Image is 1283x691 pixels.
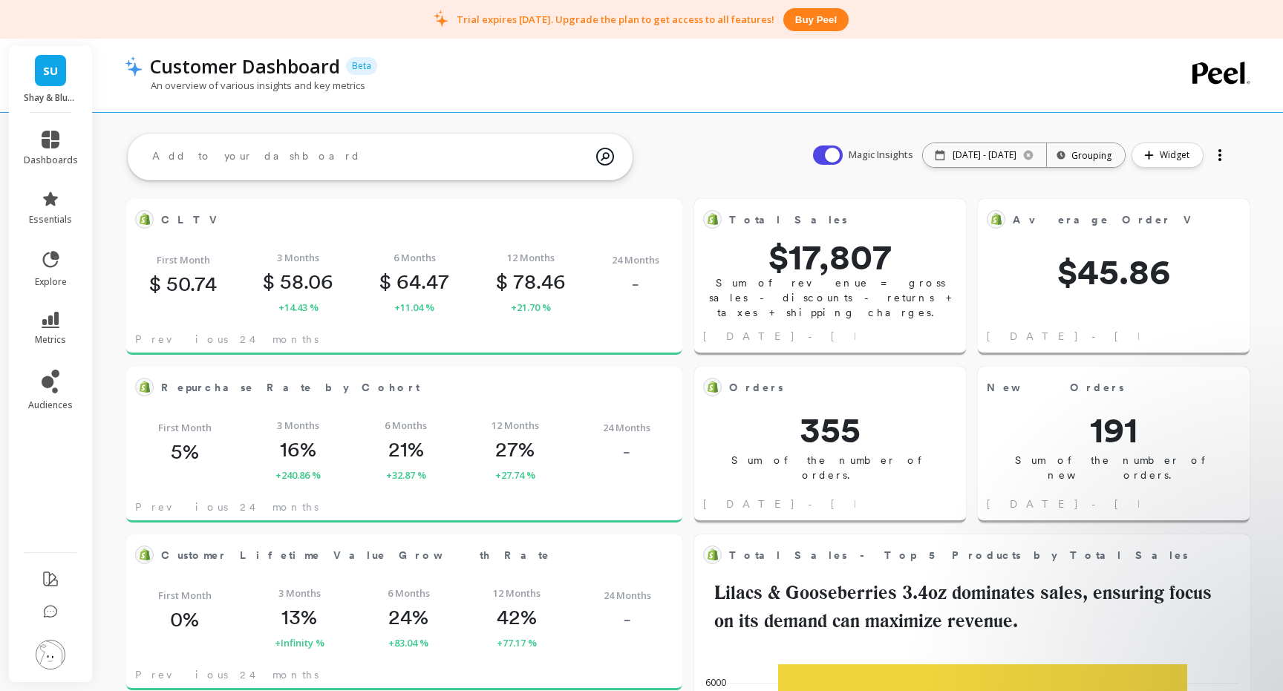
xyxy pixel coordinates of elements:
span: 355 [694,412,966,448]
span: [DATE] - [DATE] [987,329,1207,344]
span: $ [496,269,508,294]
span: +Infinity % [275,635,324,650]
span: 3 Months [277,250,319,265]
img: header icon [125,56,143,76]
p: Sum of the number of new orders. [978,453,1250,482]
p: 50.74 [149,271,217,296]
span: explore [35,276,67,288]
span: +11.04 % [394,300,434,315]
span: Previous 24 months [135,667,319,682]
span: 6 Months [388,586,430,600]
span: Orders [729,380,783,396]
p: - [623,606,631,632]
span: +32.87 % [386,468,426,482]
p: 27% [495,436,535,462]
span: $45.86 [978,254,1250,289]
span: $ [149,271,161,296]
span: Total Sales [729,212,847,228]
p: [DATE] - [DATE] [953,149,1016,161]
p: 21% [388,436,424,462]
span: CLTV [161,209,626,230]
p: 58.06 [263,269,333,294]
span: +77.17 % [497,635,537,650]
span: 24 Months [612,252,659,267]
p: Sum of the number of orders. [694,453,966,482]
span: [DATE] - [DATE] [703,329,924,344]
span: +14.43 % [278,300,319,315]
span: CLTV [161,212,226,228]
p: 13% [281,604,317,629]
p: 0% [170,606,199,632]
span: First Month [157,252,210,267]
span: First Month [158,420,212,435]
span: Magic Insights [849,148,916,163]
span: Orders [729,377,910,398]
span: 24 Months [603,420,650,435]
span: Repurchase Rate by Cohort [161,377,626,398]
span: New Orders [987,377,1193,398]
span: 12 Months [492,418,539,433]
span: $17,807 [694,239,966,275]
p: 78.46 [496,269,566,294]
span: 3 Months [277,418,319,433]
span: 24 Months [604,588,651,603]
span: Customer Lifetime Value Growth Rate [161,545,626,566]
span: SU [43,62,58,79]
span: audiences [28,399,73,411]
span: +21.70 % [511,300,551,315]
p: Shay & Blue USA [24,92,78,104]
p: An overview of various insights and key metrics [125,79,365,92]
p: 5% [171,439,199,464]
span: Average Order Value* [1013,212,1247,228]
span: $ [379,269,391,294]
img: magic search icon [596,137,614,177]
span: metrics [35,334,66,346]
span: +27.74 % [495,468,535,482]
p: Trial expires [DATE]. Upgrade the plan to get access to all features! [457,13,774,26]
span: Repurchase Rate by Cohort [161,380,419,396]
span: Average Order Value* [1013,209,1193,230]
span: Customer Lifetime Value Growth Rate [161,548,550,563]
span: $ [263,269,275,294]
span: [DATE] - [DATE] [987,497,1207,511]
span: 3 Months [278,586,321,600]
span: Previous 24 months [135,500,319,514]
p: Beta [346,57,377,75]
span: Total Sales - Top 5 Products by Total Sales [729,545,1194,566]
span: 6 Months [385,418,427,433]
p: Sum of revenue = gross sales - discounts - returns + taxes + shipping charges. [694,275,966,320]
span: 12 Months [493,586,541,600]
span: 6 Months [394,250,436,265]
span: essentials [29,214,72,226]
h2: Lilacs & Gooseberries 3.4oz dominates sales, ensuring focus on its demand can maximize revenue. [703,579,1241,635]
p: 64.47 [379,269,449,294]
span: 191 [978,412,1250,448]
p: 16% [280,436,316,462]
span: 12 Months [507,250,555,265]
div: Grouping [1060,148,1111,163]
button: Buy peel [783,8,849,31]
span: dashboards [24,154,78,166]
button: Widget [1132,143,1204,168]
span: New Orders [987,380,1124,396]
p: 42% [497,604,537,629]
span: +83.04 % [388,635,428,650]
span: First Month [158,588,212,603]
span: Total Sales - Top 5 Products by Total Sales [729,548,1188,563]
span: Previous 24 months [135,332,319,347]
span: Widget [1160,148,1194,163]
p: 24% [388,604,428,629]
p: - [622,439,630,464]
span: [DATE] - [DATE] [703,497,924,511]
img: profile picture [36,640,65,669]
span: +240.86 % [275,468,321,482]
p: Customer Dashboard [150,53,340,79]
p: - [631,271,639,296]
span: Total Sales [729,209,910,230]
